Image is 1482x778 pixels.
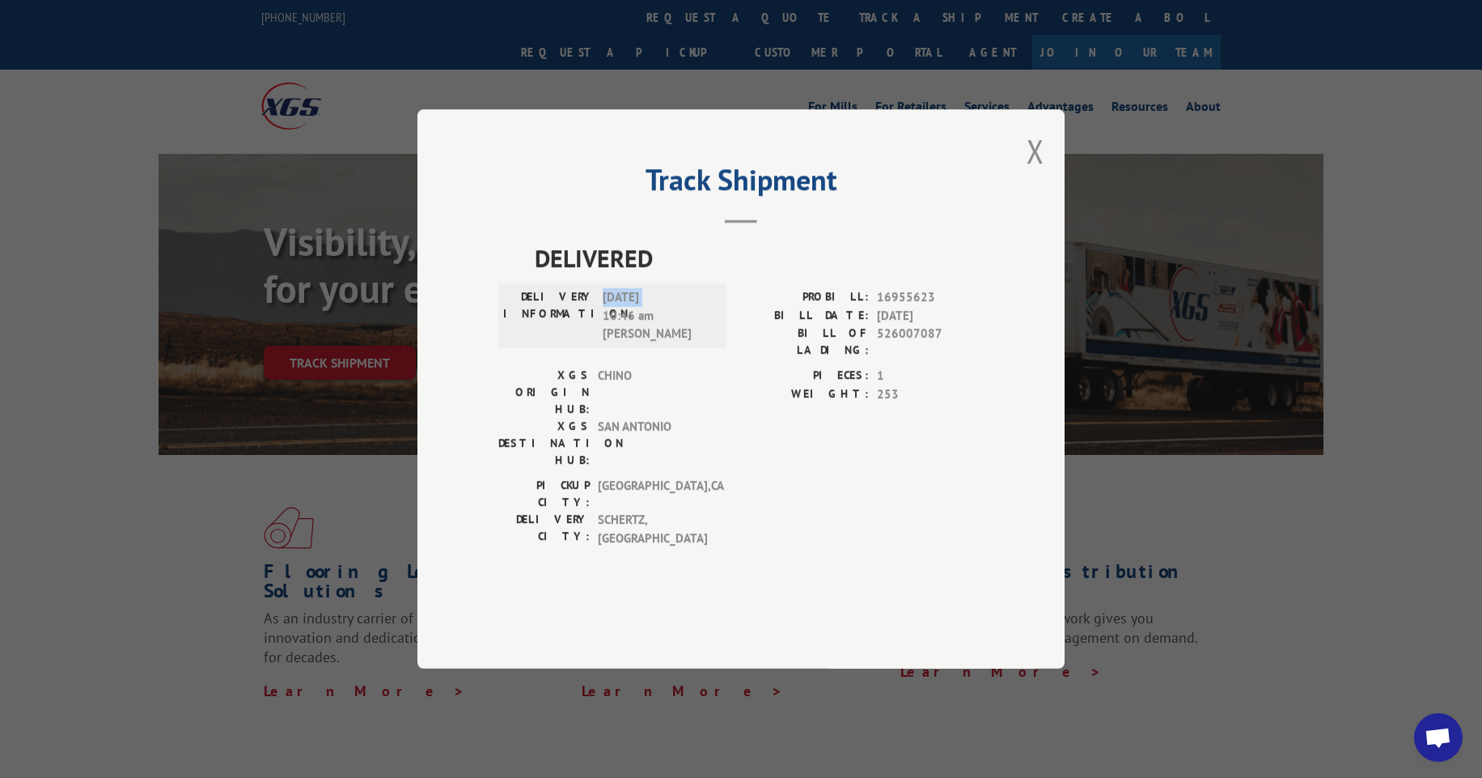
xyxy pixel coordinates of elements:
[877,307,984,325] span: [DATE]
[877,385,984,404] span: 253
[603,288,712,343] span: [DATE] 10:46 am [PERSON_NAME]
[498,168,984,199] h2: Track Shipment
[1027,130,1044,172] button: Close modal
[741,288,869,307] label: PROBILL:
[877,325,984,359] span: 526007087
[877,288,984,307] span: 16955623
[877,367,984,385] span: 1
[598,477,707,511] span: [GEOGRAPHIC_DATA] , CA
[498,477,590,511] label: PICKUP CITY:
[535,240,984,276] span: DELIVERED
[598,511,707,547] span: SCHERTZ , [GEOGRAPHIC_DATA]
[503,288,595,343] label: DELIVERY INFORMATION:
[741,307,869,325] label: BILL DATE:
[498,418,590,469] label: XGS DESTINATION HUB:
[1414,713,1463,762] a: Open chat
[498,511,590,547] label: DELIVERY CITY:
[741,325,869,359] label: BILL OF LADING:
[498,367,590,418] label: XGS ORIGIN HUB:
[741,385,869,404] label: WEIGHT:
[741,367,869,385] label: PIECES:
[598,418,707,469] span: SAN ANTONIO
[598,367,707,418] span: CHINO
